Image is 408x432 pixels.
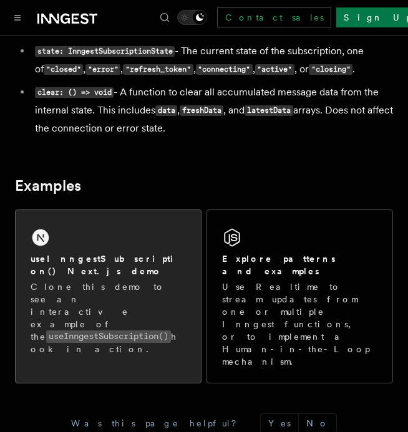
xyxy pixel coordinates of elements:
[31,42,393,79] li: - The current state of the subscription, one of , , , , , or .
[157,10,172,25] button: Find something...
[31,281,186,355] p: Clone this demo to see an interactive example of the hook in action.
[15,209,202,383] a: useInngestSubscription() Next.js demoClone this demo to see an interactive example of theuseInnge...
[35,87,114,98] code: clear: () => void
[222,252,377,277] h2: Explore patterns and examples
[10,10,25,25] button: Toggle navigation
[206,209,393,383] a: Explore patterns and examplesUse Realtime to stream updates from one or multiple Inngest function...
[46,330,171,342] code: useInngestSubscription()
[196,64,253,75] code: "connecting"
[71,417,245,430] p: Was this page helpful?
[123,64,193,75] code: "refresh_token"
[309,64,352,75] code: "closing"
[31,84,393,137] li: - A function to clear all accumulated message data from the internal state. This includes , , and...
[255,64,294,75] code: "active"
[85,64,120,75] code: "error"
[177,10,207,25] button: Toggle dark mode
[245,105,293,116] code: latestData
[155,105,177,116] code: data
[31,252,186,277] h2: useInngestSubscription() Next.js demo
[35,46,175,57] code: state: InngestSubscriptionState
[44,64,83,75] code: "closed"
[15,177,81,194] a: Examples
[222,281,377,368] p: Use Realtime to stream updates from one or multiple Inngest functions, or to implement a Human-in...
[180,105,223,116] code: freshData
[217,7,331,27] a: Contact sales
